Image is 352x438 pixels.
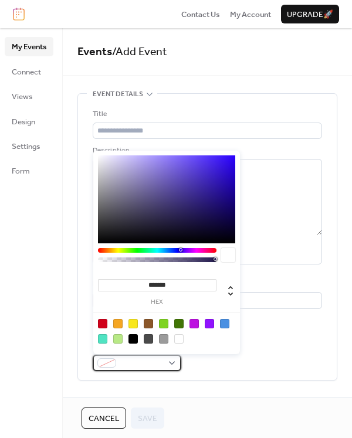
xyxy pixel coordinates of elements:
[5,62,53,81] a: Connect
[189,319,199,328] div: #BD10E0
[230,8,271,20] a: My Account
[12,141,40,152] span: Settings
[93,108,320,120] div: Title
[144,334,153,344] div: #4A4A4A
[77,41,112,63] a: Events
[93,145,320,157] div: Description
[220,319,229,328] div: #4A90E2
[112,41,167,63] span: / Add Event
[82,408,126,429] button: Cancel
[128,319,138,328] div: #F8E71C
[230,9,271,21] span: My Account
[159,334,168,344] div: #9B9B9B
[89,413,119,425] span: Cancel
[113,334,123,344] div: #B8E986
[12,165,30,177] span: Form
[181,8,220,20] a: Contact Us
[5,137,53,155] a: Settings
[12,116,35,128] span: Design
[98,334,107,344] div: #50E3C2
[98,319,107,328] div: #D0021B
[93,89,143,100] span: Event details
[5,37,53,56] a: My Events
[287,9,333,21] span: Upgrade 🚀
[12,91,32,103] span: Views
[174,319,184,328] div: #417505
[281,5,339,23] button: Upgrade🚀
[159,319,168,328] div: #7ED321
[13,8,25,21] img: logo
[5,161,53,180] a: Form
[128,334,138,344] div: #000000
[5,112,53,131] a: Design
[181,9,220,21] span: Contact Us
[144,319,153,328] div: #8B572A
[93,395,143,406] span: Date and time
[5,87,53,106] a: Views
[205,319,214,328] div: #9013FE
[12,66,41,78] span: Connect
[174,334,184,344] div: #FFFFFF
[12,41,46,53] span: My Events
[98,299,216,305] label: hex
[113,319,123,328] div: #F5A623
